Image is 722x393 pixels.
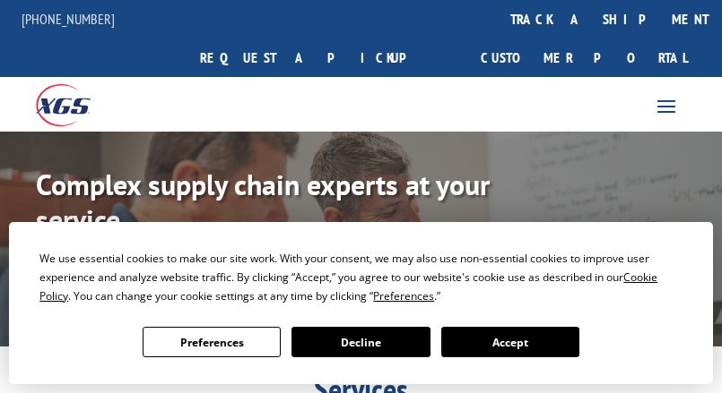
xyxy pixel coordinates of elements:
[39,249,682,305] div: We use essential cookies to make our site work. With your consent, we may also use non-essential ...
[291,327,430,357] button: Decline
[143,327,281,357] button: Preferences
[36,167,574,236] p: Complex supply chain experts at your service.
[9,222,713,384] div: Cookie Consent Prompt
[467,38,700,77] a: Customer Portal
[22,10,115,28] a: [PHONE_NUMBER]
[373,288,434,303] span: Preferences
[441,327,579,357] button: Accept
[187,38,446,77] a: Request a pickup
